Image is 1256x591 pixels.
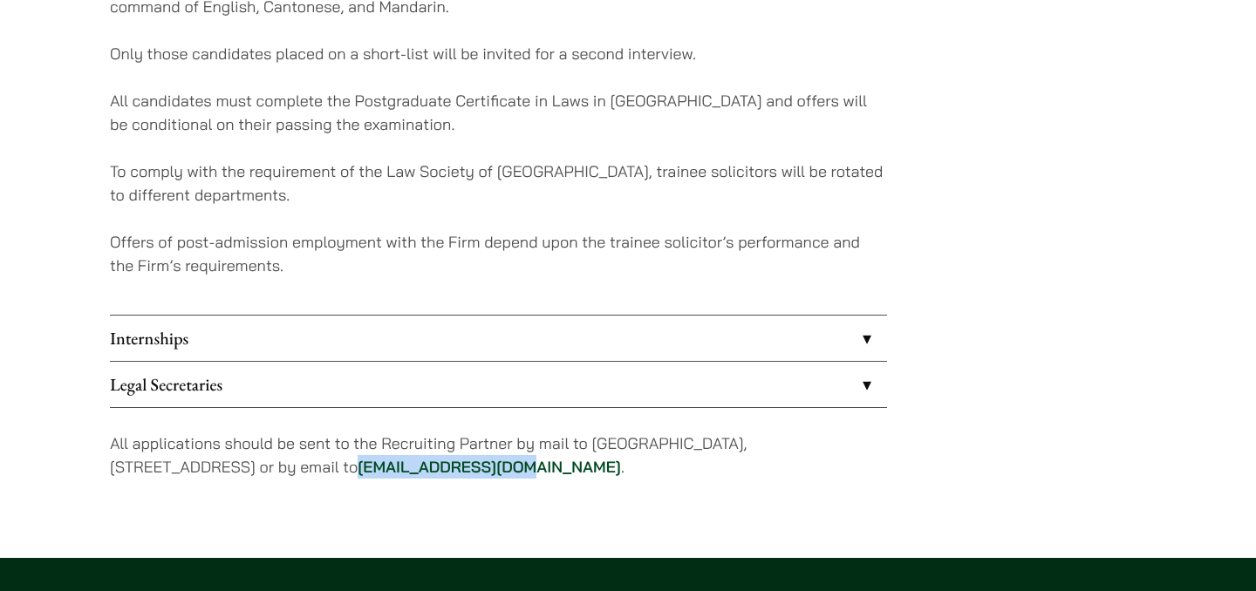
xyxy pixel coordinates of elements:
a: Internships [110,316,887,361]
p: To comply with the requirement of the Law Society of [GEOGRAPHIC_DATA], trainee solicitors will b... [110,160,887,207]
a: Legal Secretaries [110,362,887,407]
p: All candidates must complete the Postgraduate Certificate in Laws in [GEOGRAPHIC_DATA] and offers... [110,89,887,136]
a: [EMAIL_ADDRESS][DOMAIN_NAME] [358,457,621,477]
p: Offers of post-admission employment with the Firm depend upon the trainee solicitor’s performance... [110,230,887,277]
p: All applications should be sent to the Recruiting Partner by mail to [GEOGRAPHIC_DATA], [STREET_A... [110,431,887,479]
p: Only those candidates placed on a short-list will be invited for a second interview. [110,42,887,65]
